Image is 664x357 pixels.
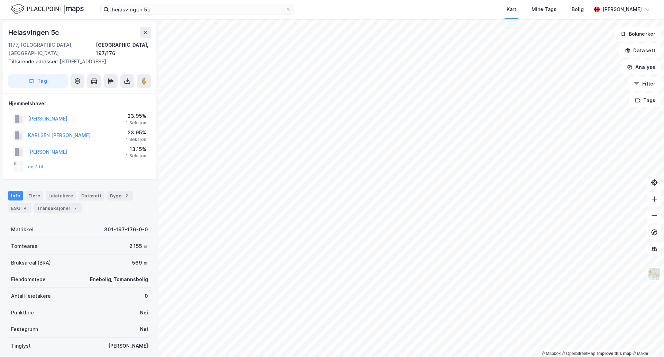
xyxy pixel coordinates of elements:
div: 1177, [GEOGRAPHIC_DATA], [GEOGRAPHIC_DATA] [8,41,96,57]
div: [PERSON_NAME] [108,342,148,350]
div: Eiere [26,191,43,200]
div: Info [8,191,23,200]
div: Nei [140,325,148,333]
div: [PERSON_NAME] [602,5,642,14]
div: Leietakere [46,191,76,200]
div: Bruksareal (BRA) [11,259,51,267]
div: Matrikkel [11,225,34,234]
div: Heiasvingen 5c [8,27,61,38]
button: Datasett [619,44,661,57]
div: Festegrunn [11,325,38,333]
div: 4 [22,205,29,212]
div: Hjemmelshaver [9,99,150,108]
div: 2 [123,192,130,199]
div: Datasett [79,191,104,200]
a: Mapbox [542,351,561,356]
div: Nei [140,309,148,317]
div: Eiendomstype [11,275,46,284]
div: 13.15% [126,145,146,153]
button: Filter [628,77,661,91]
div: Mine Tags [532,5,556,14]
a: Improve this map [597,351,631,356]
button: Analyse [621,60,661,74]
iframe: Chat Widget [629,324,664,357]
button: Tag [8,74,68,88]
a: OpenStreetMap [562,351,596,356]
div: Tomteareal [11,242,39,250]
div: [GEOGRAPHIC_DATA], 197/176 [96,41,151,57]
div: Enebolig, Tomannsbolig [90,275,148,284]
div: 7 [72,205,79,212]
div: Tinglyst [11,342,31,350]
div: 1 Seksjon [126,120,146,126]
div: 2 155 ㎡ [129,242,148,250]
input: Søk på adresse, matrikkel, gårdeiere, leietakere eller personer [109,4,285,15]
div: 301-197-176-0-0 [104,225,148,234]
div: 569 ㎡ [132,259,148,267]
div: 1 Seksjon [126,137,146,142]
div: [STREET_ADDRESS] [8,57,145,66]
button: Tags [629,93,661,107]
div: Kart [507,5,516,14]
div: Bolig [572,5,584,14]
div: Bygg [107,191,133,200]
img: Z [648,267,661,280]
div: Kontrollprogram for chat [629,324,664,357]
div: 0 [145,292,148,300]
div: 23.95% [126,112,146,120]
div: ESG [8,203,31,213]
span: Tilhørende adresser: [8,59,59,64]
div: 23.95% [126,128,146,137]
img: logo.f888ab2527a4732fd821a326f86c7f29.svg [11,3,84,15]
button: Bokmerker [615,27,661,41]
div: Punktleie [11,309,34,317]
div: Antall leietakere [11,292,51,300]
div: 1 Seksjon [126,153,146,159]
div: Transaksjoner [34,203,82,213]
